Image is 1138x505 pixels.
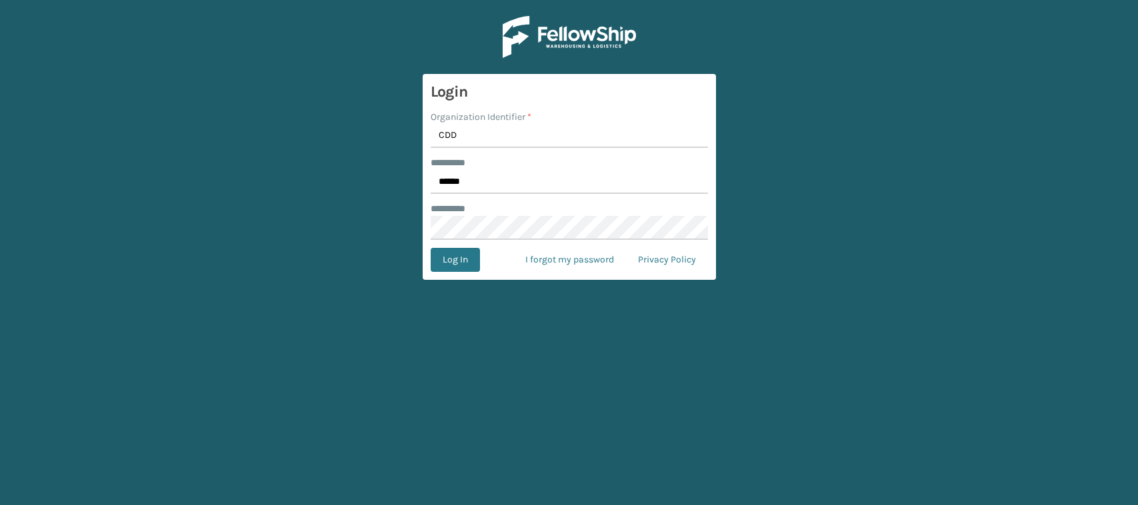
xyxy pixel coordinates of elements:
button: Log In [431,248,480,272]
a: I forgot my password [513,248,626,272]
h3: Login [431,82,708,102]
a: Privacy Policy [626,248,708,272]
img: Logo [503,16,636,58]
label: Organization Identifier [431,110,531,124]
